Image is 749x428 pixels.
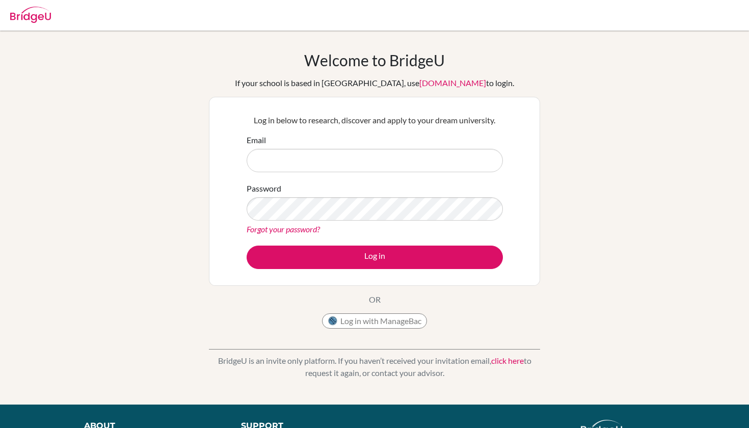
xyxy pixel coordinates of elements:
p: OR [369,293,381,306]
button: Log in [247,246,503,269]
a: click here [491,356,524,365]
a: Forgot your password? [247,224,320,234]
a: [DOMAIN_NAME] [419,78,486,88]
label: Password [247,182,281,195]
div: If your school is based in [GEOGRAPHIC_DATA], use to login. [235,77,514,89]
button: Log in with ManageBac [322,313,427,329]
p: BridgeU is an invite only platform. If you haven’t received your invitation email, to request it ... [209,355,540,379]
h1: Welcome to BridgeU [304,51,445,69]
label: Email [247,134,266,146]
img: Bridge-U [10,7,51,23]
p: Log in below to research, discover and apply to your dream university. [247,114,503,126]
